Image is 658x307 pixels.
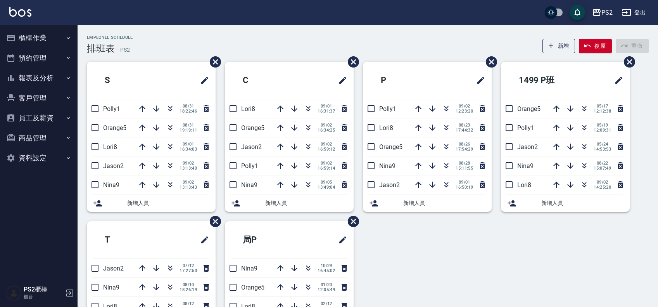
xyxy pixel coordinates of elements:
span: 09/01 [318,104,335,109]
span: 19:19:11 [180,128,197,133]
button: 登出 [619,5,649,20]
span: 09/02 [456,104,473,109]
span: 16:31:37 [318,109,335,114]
span: Jason2 [103,162,124,170]
span: 08/10 [180,282,197,287]
span: 10/29 [318,263,335,268]
span: Jason2 [103,265,124,272]
button: 復原 [579,39,612,53]
span: Orange5 [103,124,126,132]
span: 05/24 [594,142,611,147]
span: 17:27:53 [180,268,197,273]
span: 刪除班表 [342,210,360,233]
div: 新增人員 [501,194,630,212]
span: Lori8 [517,181,531,189]
span: 09/02 [318,142,335,147]
button: 櫃檯作業 [3,28,74,48]
span: Lori8 [241,105,255,113]
button: PS2 [589,5,616,21]
span: Jason2 [379,181,400,189]
span: Polly1 [379,105,396,113]
span: 18:22:46 [180,109,197,114]
button: 員工及薪資 [3,108,74,128]
span: 08/26 [456,142,473,147]
span: Nina9 [103,284,119,291]
span: 16:34:25 [318,128,335,133]
img: Logo [9,7,31,17]
span: 09/02 [318,123,335,128]
span: Jason2 [241,143,262,151]
span: 08/22 [594,161,611,166]
span: Jason2 [517,143,538,151]
span: 14:25:20 [594,185,611,190]
span: 08/23 [456,123,473,128]
span: 09/02 [594,180,611,185]
span: 17:44:32 [456,128,473,133]
h2: 局P [231,226,301,254]
span: Lori8 [103,143,117,151]
button: save [570,5,585,20]
span: Polly1 [241,162,258,170]
span: Nina9 [103,181,119,189]
h5: PS2櫃檯 [24,286,63,293]
span: 15:11:55 [456,166,473,171]
h2: C [231,66,297,94]
span: 08/31 [180,123,197,128]
h2: P [369,66,435,94]
span: Lori8 [379,124,393,132]
span: Orange5 [241,124,264,132]
span: 修改班表的標題 [195,231,209,249]
span: Nina9 [517,162,534,170]
h3: 排班表 [87,43,115,54]
span: 17:54:29 [456,147,473,152]
span: Nina9 [241,265,257,272]
span: Nina9 [241,181,257,189]
span: Orange5 [517,105,541,113]
span: 刪除班表 [342,50,360,73]
span: 13:13:40 [180,166,197,171]
span: 12:12:38 [594,109,611,114]
div: 新增人員 [87,194,216,212]
span: Orange5 [379,143,402,151]
span: 09/02 [180,180,197,185]
span: 09/05 [318,180,335,185]
span: 13:49:04 [318,185,335,190]
span: 09/02 [180,161,197,166]
span: 09/01 [180,142,197,147]
span: 08/28 [456,161,473,166]
span: 修改班表的標題 [610,71,623,90]
span: 18:26:19 [180,287,197,292]
p: 櫃台 [24,293,63,300]
img: Person [6,285,22,301]
span: 16:50:19 [456,185,473,190]
button: 資料設定 [3,148,74,168]
span: 新增人員 [541,199,623,207]
span: 刪除班表 [204,50,222,73]
span: 13:13:43 [180,185,197,190]
button: 報表及分析 [3,68,74,88]
button: 預約管理 [3,48,74,68]
span: 修改班表的標題 [471,71,485,90]
button: 客戶管理 [3,88,74,108]
span: 09/01 [456,180,473,185]
span: 16:45:02 [318,268,335,273]
span: 15:07:49 [594,166,611,171]
div: 新增人員 [363,194,492,212]
span: Polly1 [103,105,120,113]
span: 刪除班表 [480,50,498,73]
span: Orange5 [241,284,264,291]
span: 修改班表的標題 [195,71,209,90]
span: 08/12 [180,301,197,306]
span: 12:09:31 [594,128,611,133]
span: 新增人員 [265,199,347,207]
button: 商品管理 [3,128,74,148]
span: 刪除班表 [204,210,222,233]
span: 新增人員 [403,199,485,207]
span: 16:59:14 [318,166,335,171]
h2: Employee Schedule [87,35,133,40]
span: 08/31 [180,104,197,109]
span: 16:34:03 [180,147,197,152]
h2: T [93,226,159,254]
span: 刪除班表 [618,50,636,73]
div: PS2 [601,8,613,17]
